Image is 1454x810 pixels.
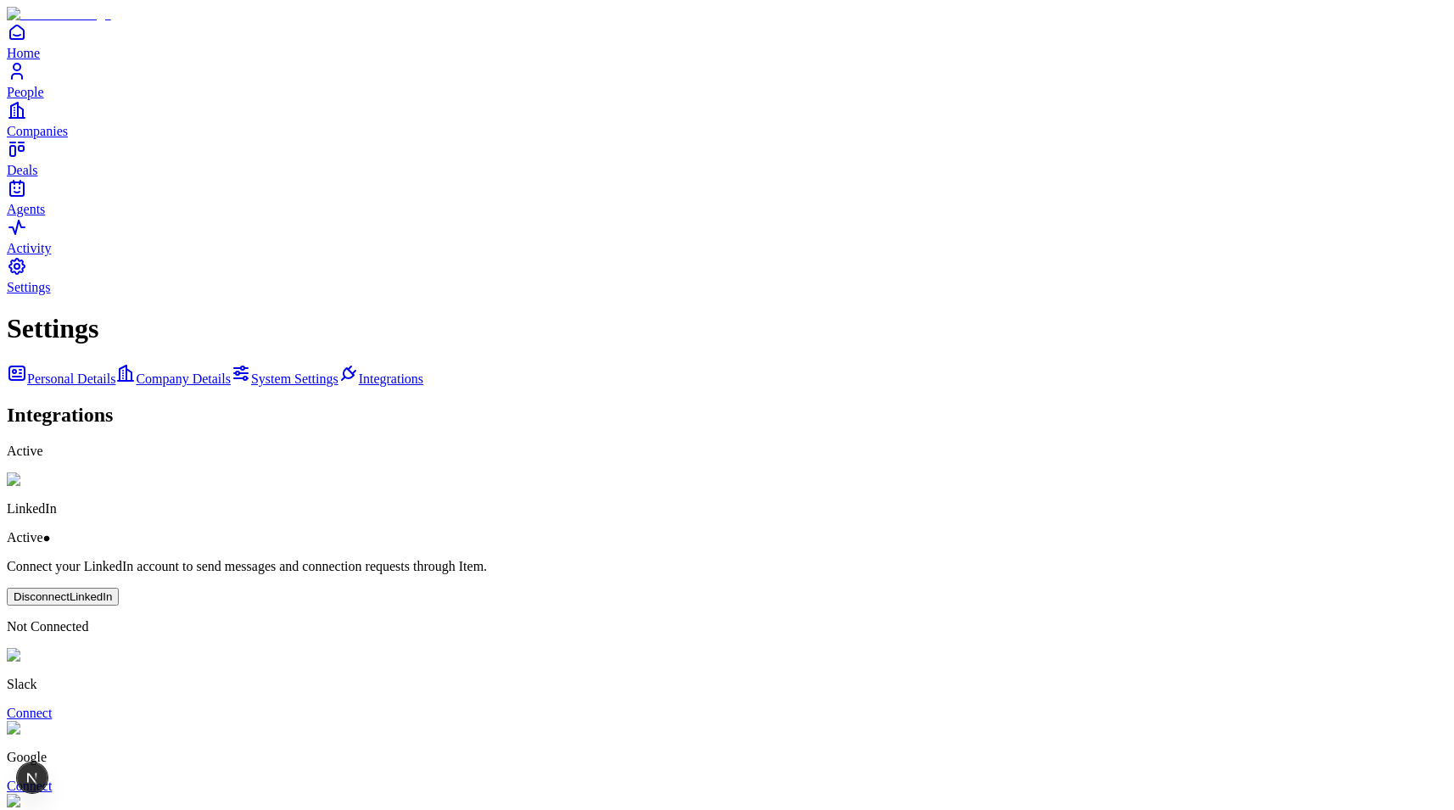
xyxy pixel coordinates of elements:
p: Not Connected [7,619,1447,634]
span: Integrations [359,371,423,386]
img: LinkedIn logo [7,472,98,488]
p: Connect your LinkedIn account to send messages and connection requests through Item. [7,559,1447,574]
a: Activity [7,217,1447,255]
a: Deals [7,139,1447,177]
span: Active [7,530,43,545]
span: Home [7,46,40,60]
img: Google logo [7,721,88,736]
img: Item Brain Logo [7,7,111,22]
span: Personal Details [27,371,115,386]
p: LinkedIn [7,501,1447,517]
a: People [7,61,1447,99]
a: System Settings [231,371,338,386]
a: Agents [7,178,1447,216]
a: Settings [7,256,1447,294]
a: Home [7,22,1447,60]
a: Connect [7,706,52,720]
a: Integrations [338,371,423,386]
a: Companies [7,100,1447,138]
h2: Integrations [7,404,1447,427]
a: Company Details [115,371,231,386]
span: Settings [7,280,51,294]
a: Personal Details [7,371,115,386]
a: Connect [7,779,52,793]
img: Notion logo [7,794,86,809]
img: Slack logo [7,648,78,663]
span: Activity [7,241,51,255]
p: Slack [7,677,1447,692]
span: Deals [7,163,37,177]
span: System Settings [251,371,338,386]
span: Company Details [136,371,231,386]
span: Agents [7,202,45,216]
span: People [7,85,44,99]
h1: Settings [7,313,1447,344]
button: DisconnectLinkedIn [7,588,119,606]
p: Google [7,750,1447,765]
span: Companies [7,124,68,138]
p: Active [7,444,1447,459]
